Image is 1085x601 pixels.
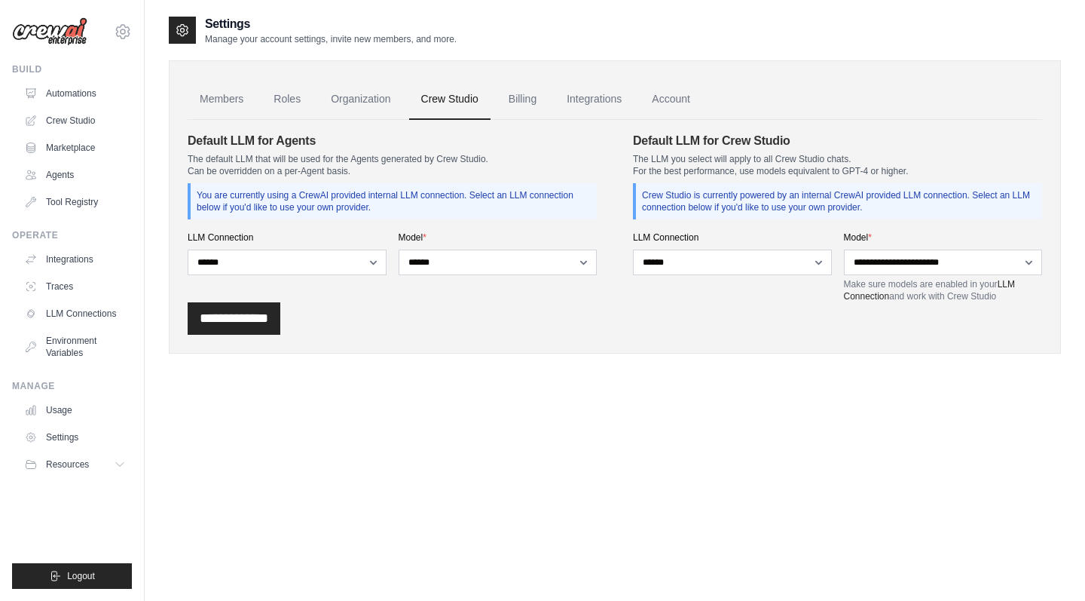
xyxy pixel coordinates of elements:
p: The default LLM that will be used for the Agents generated by Crew Studio. Can be overridden on a... [188,153,597,177]
h4: Default LLM for Agents [188,132,597,150]
a: Marketplace [18,136,132,160]
a: Organization [319,79,402,120]
p: Manage your account settings, invite new members, and more. [205,33,457,45]
span: Logout [67,570,95,582]
a: Traces [18,274,132,299]
a: Automations [18,81,132,106]
button: Resources [18,452,132,477]
button: Logout [12,563,132,589]
a: Roles [261,79,313,120]
h2: Settings [205,15,457,33]
a: Crew Studio [18,109,132,133]
p: Crew Studio is currently powered by an internal CrewAI provided LLM connection. Select an LLM con... [642,189,1036,213]
label: LLM Connection [188,232,387,244]
span: Resources [46,458,89,471]
a: Environment Variables [18,329,132,365]
a: Members [188,79,255,120]
label: Model [399,232,598,244]
p: Make sure models are enabled in your and work with Crew Studio [844,278,1043,302]
a: Usage [18,398,132,422]
p: The LLM you select will apply to all Crew Studio chats. For the best performance, use models equi... [633,153,1042,177]
a: Settings [18,425,132,449]
p: You are currently using a CrewAI provided internal LLM connection. Select an LLM connection below... [197,189,591,213]
label: LLM Connection [633,232,832,244]
label: Model [844,232,1043,244]
a: LLM Connection [844,279,1015,302]
a: Integrations [555,79,634,120]
div: Operate [12,229,132,241]
a: Integrations [18,247,132,271]
img: Logo [12,17,87,46]
a: LLM Connections [18,302,132,326]
iframe: Chat Widget [1010,529,1085,601]
div: Build [12,63,132,75]
h4: Default LLM for Crew Studio [633,132,1042,150]
a: Tool Registry [18,190,132,214]
a: Crew Studio [409,79,491,120]
a: Agents [18,163,132,187]
div: Manage [12,380,132,392]
a: Account [640,79,702,120]
a: Billing [497,79,549,120]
